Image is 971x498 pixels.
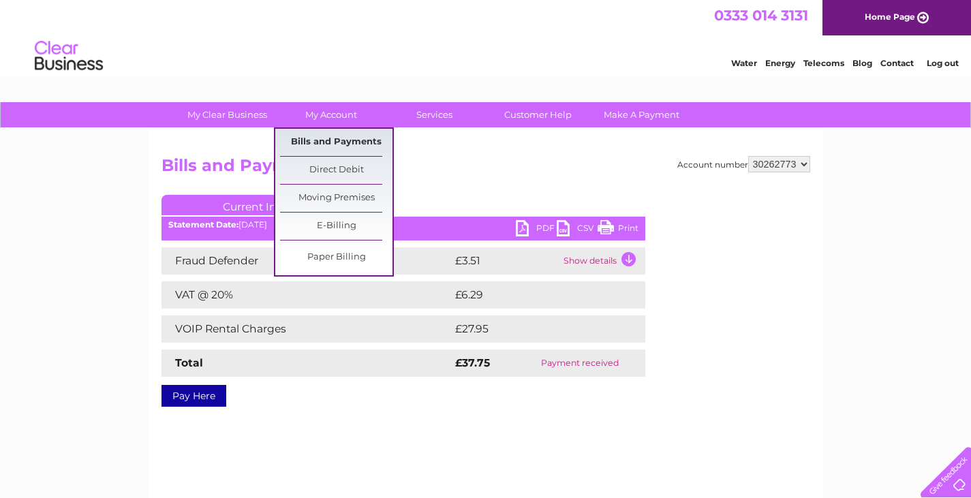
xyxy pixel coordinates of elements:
[161,195,366,215] a: Current Invoice
[280,185,392,212] a: Moving Premises
[161,247,452,275] td: Fraud Defender
[171,102,283,127] a: My Clear Business
[168,219,238,230] b: Statement Date:
[677,156,810,172] div: Account number
[280,213,392,240] a: E-Billing
[598,220,638,240] a: Print
[161,315,452,343] td: VOIP Rental Charges
[164,7,808,66] div: Clear Business is a trading name of Verastar Limited (registered in [GEOGRAPHIC_DATA] No. 3667643...
[175,356,203,369] strong: Total
[34,35,104,77] img: logo.png
[161,281,452,309] td: VAT @ 20%
[765,58,795,68] a: Energy
[714,7,808,24] a: 0333 014 3131
[378,102,491,127] a: Services
[803,58,844,68] a: Telecoms
[452,281,613,309] td: £6.29
[731,58,757,68] a: Water
[927,58,959,68] a: Log out
[280,244,392,271] a: Paper Billing
[161,220,645,230] div: [DATE]
[452,315,617,343] td: £27.95
[482,102,594,127] a: Customer Help
[560,247,645,275] td: Show details
[585,102,698,127] a: Make A Payment
[516,220,557,240] a: PDF
[280,129,392,156] a: Bills and Payments
[280,157,392,184] a: Direct Debit
[455,356,490,369] strong: £37.75
[880,58,914,68] a: Contact
[161,385,226,407] a: Pay Here
[557,220,598,240] a: CSV
[515,349,645,377] td: Payment received
[852,58,872,68] a: Blog
[452,247,560,275] td: £3.51
[275,102,387,127] a: My Account
[161,156,810,182] h2: Bills and Payments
